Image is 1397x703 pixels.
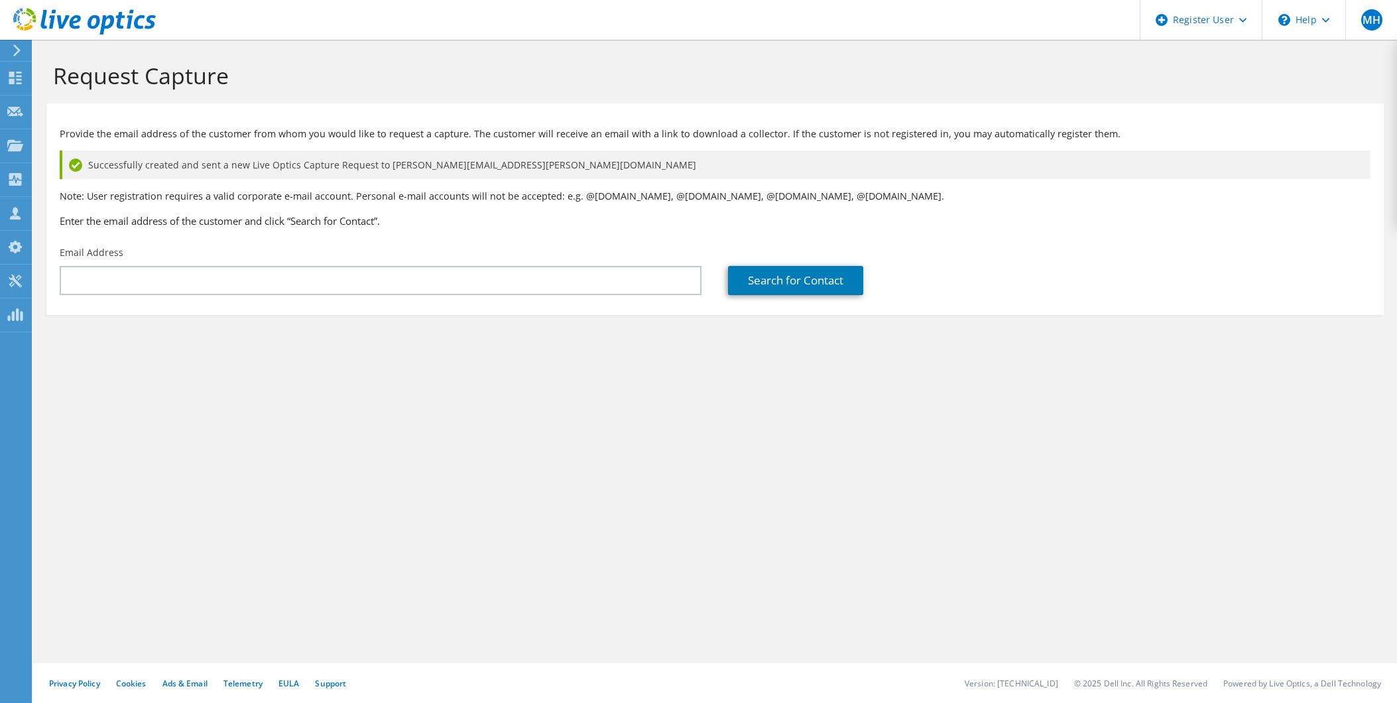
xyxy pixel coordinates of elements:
[315,678,346,689] a: Support
[965,678,1058,689] li: Version: [TECHNICAL_ID]
[1278,14,1290,26] svg: \n
[728,266,863,295] a: Search for Contact
[278,678,299,689] a: EULA
[1223,678,1381,689] li: Powered by Live Optics, a Dell Technology
[60,189,1370,204] p: Note: User registration requires a valid corporate e-mail account. Personal e-mail accounts will ...
[223,678,263,689] a: Telemetry
[60,214,1370,228] h3: Enter the email address of the customer and click “Search for Contact”.
[1361,9,1382,31] span: MH
[116,678,147,689] a: Cookies
[60,246,123,259] label: Email Address
[49,678,100,689] a: Privacy Policy
[60,127,1370,141] p: Provide the email address of the customer from whom you would like to request a capture. The cust...
[162,678,208,689] a: Ads & Email
[1074,678,1207,689] li: © 2025 Dell Inc. All Rights Reserved
[88,158,696,172] span: Successfully created and sent a new Live Optics Capture Request to [PERSON_NAME][EMAIL_ADDRESS][P...
[53,62,1370,90] h1: Request Capture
